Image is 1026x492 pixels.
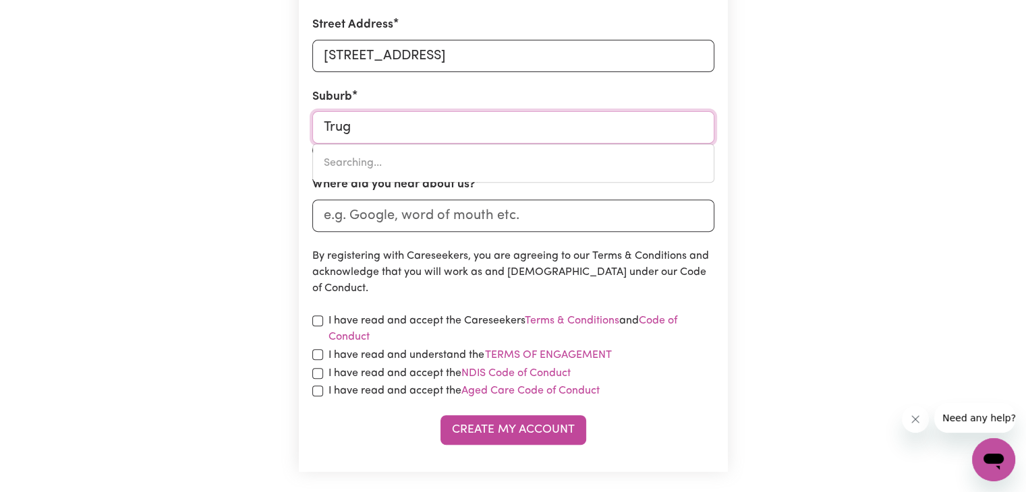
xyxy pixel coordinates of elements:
label: I have read and understand the [329,346,612,364]
p: By registering with Careseekers, you are agreeing to our Terms & Conditions and acknowledge that ... [312,248,714,297]
input: e.g. Google, word of mouth etc. [312,199,714,232]
iframe: Message from company [934,403,1015,433]
button: I have read and understand the [484,346,612,364]
label: I have read and accept the Careseekers and [329,313,714,345]
a: NDIS Code of Conduct [461,368,571,379]
div: menu-options [312,144,714,183]
input: e.g. North Bondi, New South Wales [312,111,714,144]
label: I have read and accept the [329,365,571,381]
label: Where did you hear about us? [312,176,476,193]
input: e.g. 221B Victoria St [312,40,714,72]
label: Suburb [312,88,352,106]
a: Code of Conduct [329,315,677,342]
span: Need any help? [8,9,82,20]
iframe: Close message [902,406,929,433]
a: Aged Care Code of Conduct [461,386,600,396]
label: Street Address [312,16,393,34]
iframe: Button to launch messaging window [972,438,1015,481]
button: Create My Account [440,415,586,445]
label: I have read and accept the [329,383,600,399]
a: Terms & Conditions [525,315,619,326]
